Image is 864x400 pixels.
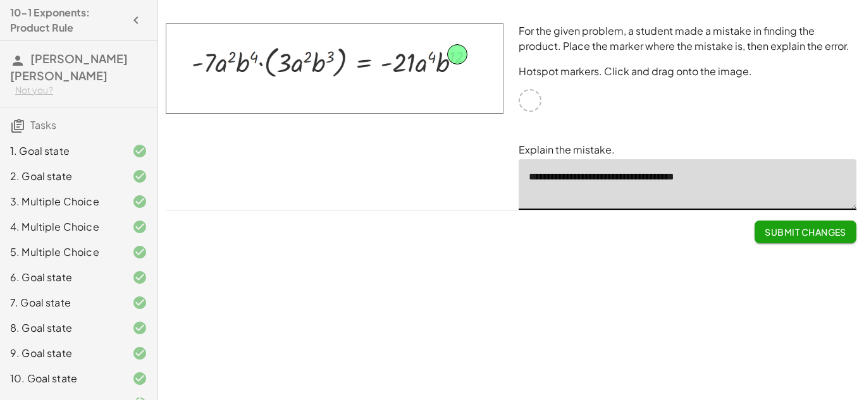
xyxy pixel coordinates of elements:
div: 9. Goal state [10,346,112,361]
button: Submit Changes [755,221,856,243]
div: 2. Goal state [10,169,112,184]
div: 5. Multiple Choice [10,245,112,260]
i: Task finished and correct. [132,143,147,159]
p: Hotspot markers. Click and drag onto the image. [519,64,856,79]
i: Task finished and correct. [132,320,147,336]
span: [PERSON_NAME] [PERSON_NAME] [10,51,128,83]
h4: 10-1 Exponents: Product Rule [10,5,125,35]
p: For the given problem, a student made a mistake in finding the product. Place the marker where th... [519,23,856,54]
div: 10. Goal state [10,371,112,386]
i: Task finished and correct. [132,245,147,260]
i: Task finished and correct. [132,346,147,361]
div: 7. Goal state [10,295,112,310]
p: Explain the mistake. [519,142,856,157]
div: 6. Goal state [10,270,112,285]
span: Submit Changes [765,226,846,238]
i: Task finished and correct. [132,371,147,386]
div: 8. Goal state [10,320,112,336]
i: Task finished and correct. [132,270,147,285]
i: Task finished and correct. [132,295,147,310]
i: Task finished and correct. [132,169,147,184]
div: 4. Multiple Choice [10,219,112,234]
span: Tasks [30,118,56,131]
div: Not you? [15,84,147,97]
img: 0886c92d32dd19760ffa48c2dfc6e395adaf3d3f40faf5cd72724b1e9700f50a.png [166,23,503,114]
i: Task finished and correct. [132,194,147,209]
div: 1. Goal state [10,143,112,159]
i: Task finished and correct. [132,219,147,234]
div: 3. Multiple Choice [10,194,112,209]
